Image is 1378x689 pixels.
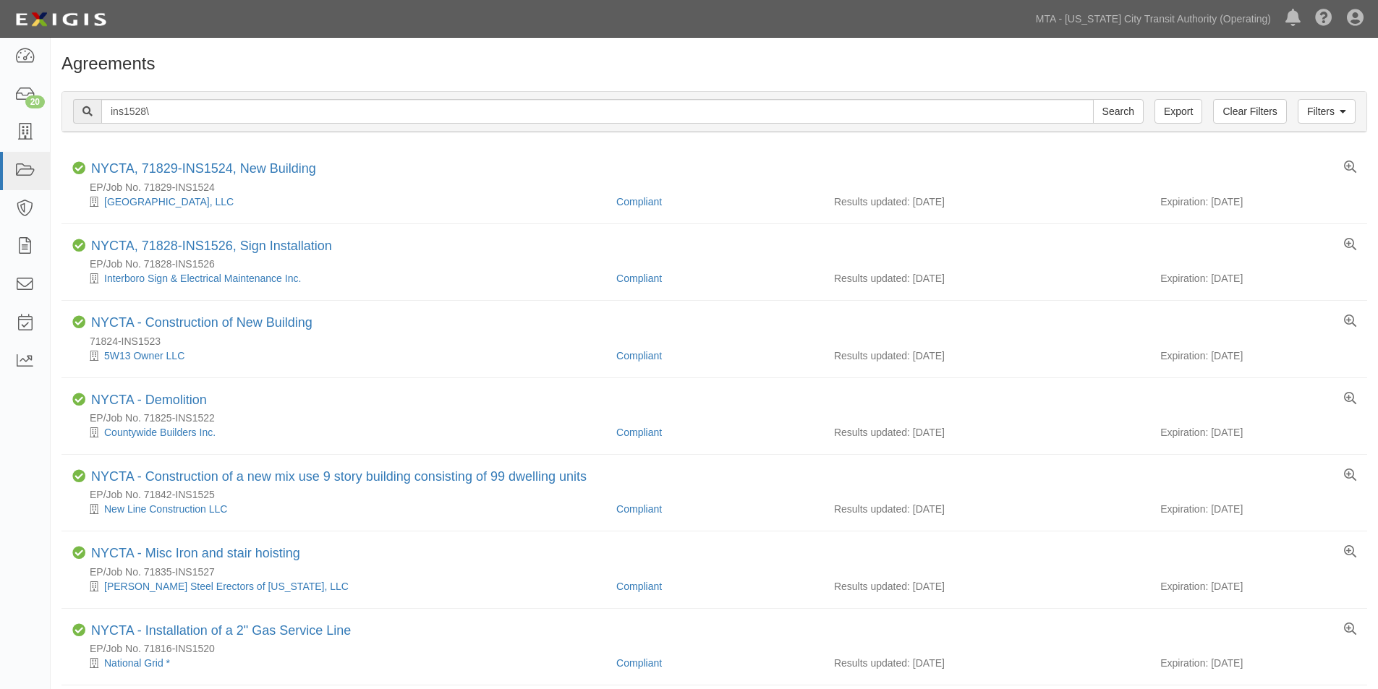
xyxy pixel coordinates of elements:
[1344,393,1356,406] a: View results summary
[1160,348,1356,363] div: Expiration: [DATE]
[1344,546,1356,559] a: View results summary
[101,99,1094,124] input: Search
[104,427,216,438] a: Countywide Builders Inc.
[72,470,85,483] i: Compliant
[1160,271,1356,286] div: Expiration: [DATE]
[834,579,1139,594] div: Results updated: [DATE]
[1315,10,1332,27] i: Help Center - Complianz
[104,657,170,669] a: National Grid *
[72,348,605,363] div: 5W13 Owner LLC
[91,393,207,408] div: NYCTA - Demolition
[1029,4,1278,33] a: MTA - [US_STATE] City Transit Authority (Operating)
[72,487,1367,502] div: EP/Job No. 71842-INS1525
[616,427,662,438] a: Compliant
[104,273,301,284] a: Interboro Sign & Electrical Maintenance Inc.
[72,162,85,175] i: Compliant
[1160,579,1356,594] div: Expiration: [DATE]
[91,393,207,407] a: NYCTA - Demolition
[72,411,1367,425] div: EP/Job No. 71825-INS1522
[1160,502,1356,516] div: Expiration: [DATE]
[72,180,1367,194] div: EP/Job No. 71829-INS1524
[91,469,587,485] div: NYCTA - Construction of a new mix use 9 story building consisting of 99 dwelling units
[1344,161,1356,174] a: View results summary
[616,273,662,284] a: Compliant
[91,623,351,638] a: NYCTA - Installation of a 2" Gas Service Line
[72,502,605,516] div: New Line Construction LLC
[72,547,85,560] i: Compliant
[834,194,1139,209] div: Results updated: [DATE]
[72,334,1367,348] div: 71824-INS1523
[91,239,332,253] a: NYCTA, 71828-INS1526, Sign Installation
[72,257,1367,271] div: EP/Job No. 71828-INS1526
[61,54,1367,73] h1: Agreements
[1344,469,1356,482] a: View results summary
[91,546,300,562] div: NYCTA - Misc Iron and stair hoisting
[72,425,605,440] div: Countywide Builders Inc.
[91,161,316,177] div: NYCTA, 71829-INS1524, New Building
[616,350,662,361] a: Compliant
[91,315,312,331] div: NYCTA - Construction of New Building
[834,271,1139,286] div: Results updated: [DATE]
[104,581,349,592] a: [PERSON_NAME] Steel Erectors of [US_STATE], LLC
[616,196,662,207] a: Compliant
[72,271,605,286] div: Interboro Sign & Electrical Maintenance Inc.
[72,194,605,209] div: Court Square 45th Ave, LLC
[72,239,85,252] i: Compliant
[1154,99,1202,124] a: Export
[834,502,1139,516] div: Results updated: [DATE]
[1160,656,1356,670] div: Expiration: [DATE]
[834,656,1139,670] div: Results updated: [DATE]
[72,641,1367,656] div: EP/Job No. 71816-INS1520
[834,425,1139,440] div: Results updated: [DATE]
[1344,315,1356,328] a: View results summary
[91,315,312,330] a: NYCTA - Construction of New Building
[25,95,45,108] div: 20
[91,623,351,639] div: NYCTA - Installation of a 2" Gas Service Line
[91,469,587,484] a: NYCTA - Construction of a new mix use 9 story building consisting of 99 dwelling units
[1213,99,1286,124] a: Clear Filters
[72,393,85,406] i: Compliant
[91,239,332,254] div: NYCTA, 71828-INS1526, Sign Installation
[616,503,662,515] a: Compliant
[104,503,227,515] a: New Line Construction LLC
[1093,99,1144,124] input: Search
[834,348,1139,363] div: Results updated: [DATE]
[616,657,662,669] a: Compliant
[91,546,300,560] a: NYCTA - Misc Iron and stair hoisting
[72,565,1367,579] div: EP/Job No. 71835-INS1527
[104,196,234,207] a: [GEOGRAPHIC_DATA], LLC
[72,624,85,637] i: Compliant
[104,350,184,361] a: 5W13 Owner LLC
[1298,99,1356,124] a: Filters
[72,656,605,670] div: National Grid *
[72,316,85,329] i: Compliant
[616,581,662,592] a: Compliant
[1160,425,1356,440] div: Expiration: [DATE]
[72,579,605,594] div: Burgess Steel Erectors of New York, LLC
[91,161,316,176] a: NYCTA, 71829-INS1524, New Building
[1160,194,1356,209] div: Expiration: [DATE]
[1344,239,1356,252] a: View results summary
[1344,623,1356,636] a: View results summary
[11,7,111,33] img: logo-5460c22ac91f19d4615b14bd174203de0afe785f0fc80cf4dbbc73dc1793850b.png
